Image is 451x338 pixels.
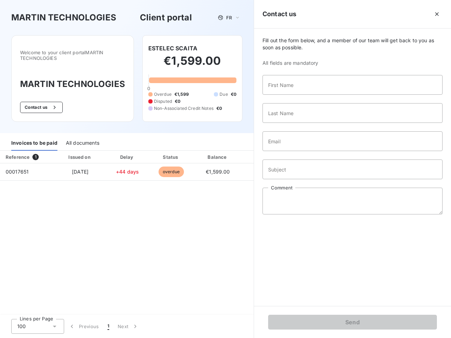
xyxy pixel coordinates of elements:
h3: Client portal [140,11,192,24]
span: €0 [231,91,236,98]
span: Due [220,91,228,98]
span: €1,599.00 [206,169,230,175]
span: 0 [147,86,150,91]
span: Overdue [154,91,172,98]
span: FR [226,15,232,20]
div: Delay [107,154,148,161]
span: overdue [159,167,184,177]
div: Issued on [56,154,104,161]
input: placeholder [262,159,443,179]
input: placeholder [262,131,443,151]
span: 00017651 [6,169,29,175]
span: Welcome to your client portal MARTIN TECHNOLOGIES [20,50,125,61]
span: 1 [107,323,109,330]
span: €1,599 [174,91,189,98]
span: €0 [216,105,222,112]
button: 1 [103,319,113,334]
button: Contact us [20,102,63,113]
h6: ESTELEC SCAITA [148,44,197,52]
h3: MARTIN TECHNOLOGIES [11,11,116,24]
h3: MARTIN TECHNOLOGIES [20,78,125,90]
input: placeholder [262,75,443,95]
div: All documents [66,136,99,151]
h5: Contact us [262,9,297,19]
button: Send [268,315,437,330]
span: Non-Associated Credit Notes [154,105,214,112]
span: Fill out the form below, and a member of our team will get back to you as soon as possible. [262,37,443,51]
span: Disputed [154,98,172,105]
span: 100 [17,323,26,330]
button: Previous [64,319,103,334]
span: 1 [32,154,39,160]
div: Reference [6,154,30,160]
span: +44 days [116,169,139,175]
button: Next [113,319,143,334]
input: placeholder [262,103,443,123]
span: €0 [175,98,180,105]
h2: €1,599.00 [148,54,236,75]
div: Invoices to be paid [11,136,57,151]
div: Status [150,154,192,161]
span: [DATE] [72,169,88,175]
div: Balance [195,154,241,161]
div: PDF [243,154,279,161]
span: All fields are mandatory [262,60,443,67]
